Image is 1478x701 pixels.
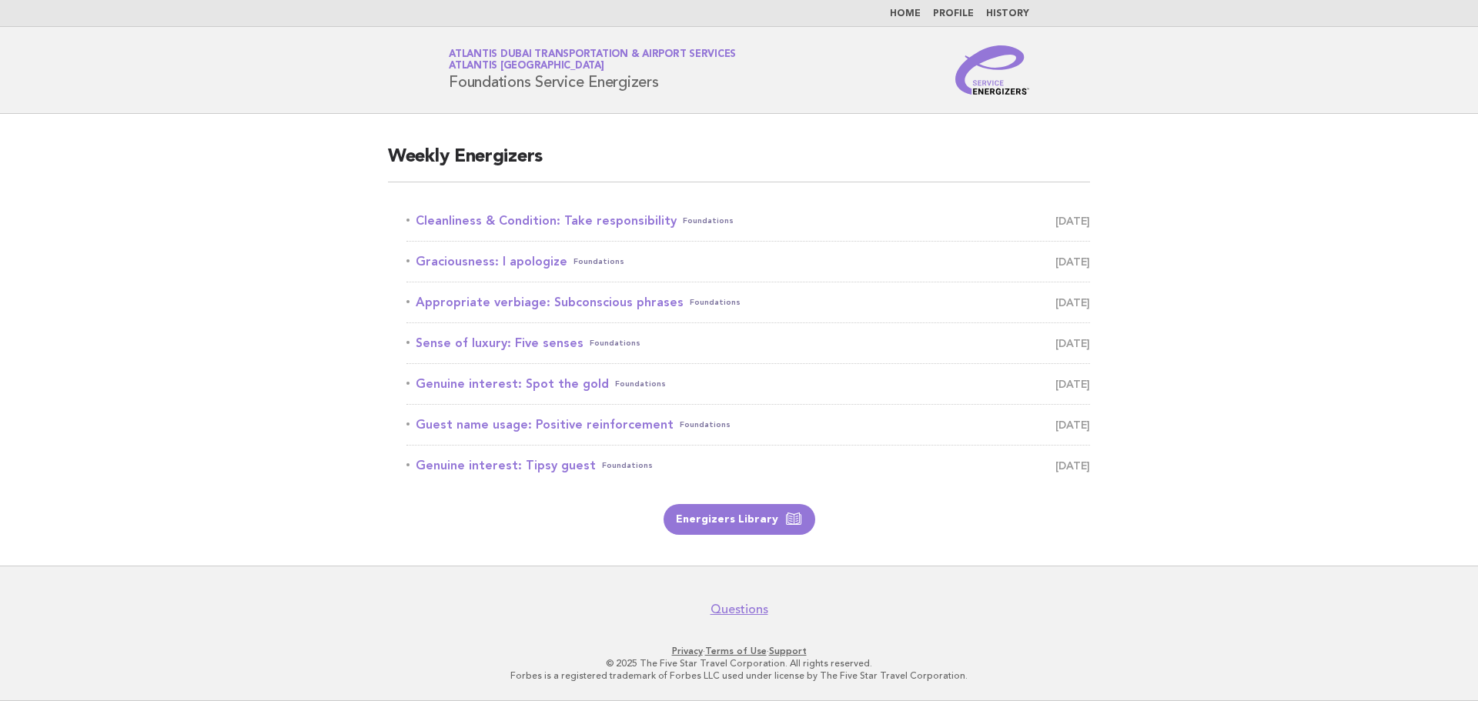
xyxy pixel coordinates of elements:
[1055,251,1090,272] span: [DATE]
[406,292,1090,313] a: Appropriate verbiage: Subconscious phrasesFoundations [DATE]
[573,251,624,272] span: Foundations
[955,45,1029,95] img: Service Energizers
[890,9,921,18] a: Home
[1055,292,1090,313] span: [DATE]
[388,145,1090,182] h2: Weekly Energizers
[769,646,807,656] a: Support
[672,646,703,656] a: Privacy
[406,414,1090,436] a: Guest name usage: Positive reinforcementFoundations [DATE]
[1055,414,1090,436] span: [DATE]
[406,332,1090,354] a: Sense of luxury: Five sensesFoundations [DATE]
[711,602,768,617] a: Questions
[933,9,974,18] a: Profile
[680,414,731,436] span: Foundations
[406,455,1090,476] a: Genuine interest: Tipsy guestFoundations [DATE]
[268,657,1210,669] p: © 2025 The Five Star Travel Corporation. All rights reserved.
[406,251,1090,272] a: Graciousness: I apologizeFoundations [DATE]
[268,645,1210,657] p: · ·
[406,210,1090,232] a: Cleanliness & Condition: Take responsibilityFoundations [DATE]
[590,332,640,354] span: Foundations
[449,50,736,90] h1: Foundations Service Energizers
[406,373,1090,395] a: Genuine interest: Spot the goldFoundations [DATE]
[615,373,666,395] span: Foundations
[1055,373,1090,395] span: [DATE]
[986,9,1029,18] a: History
[664,504,815,535] a: Energizers Library
[1055,210,1090,232] span: [DATE]
[690,292,741,313] span: Foundations
[705,646,767,656] a: Terms of Use
[449,62,604,72] span: Atlantis [GEOGRAPHIC_DATA]
[268,669,1210,682] p: Forbes is a registered trademark of Forbes LLC used under license by The Five Star Travel Corpora...
[449,49,736,71] a: Atlantis Dubai Transportation & Airport ServicesAtlantis [GEOGRAPHIC_DATA]
[683,210,734,232] span: Foundations
[602,455,653,476] span: Foundations
[1055,455,1090,476] span: [DATE]
[1055,332,1090,354] span: [DATE]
